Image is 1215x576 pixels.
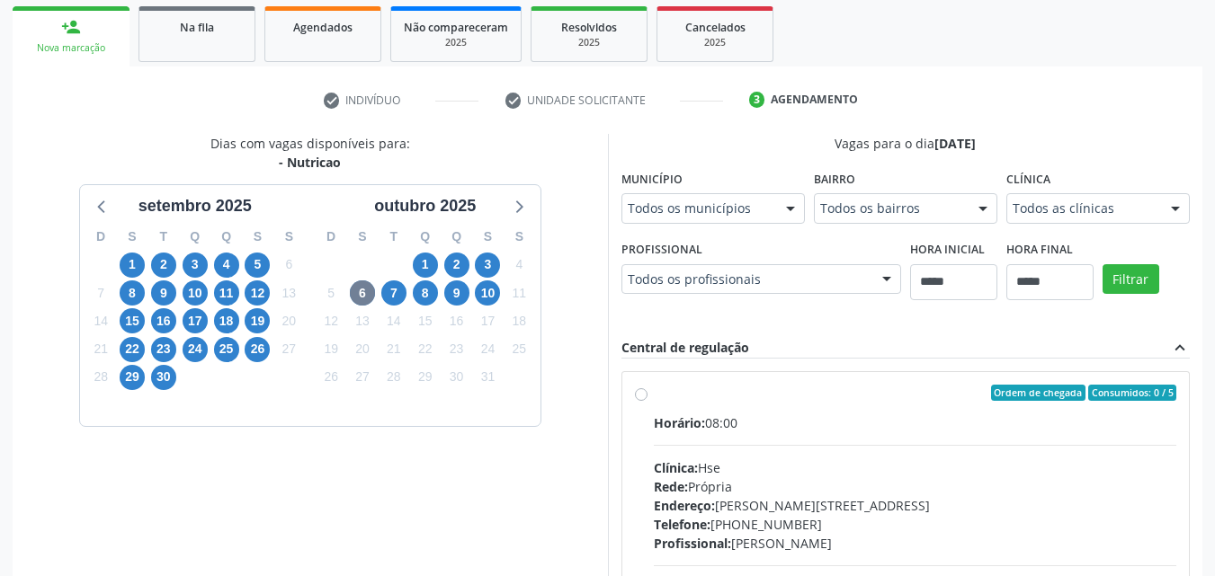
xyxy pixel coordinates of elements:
span: Na fila [180,20,214,35]
span: Cancelados [685,20,746,35]
span: terça-feira, 21 de outubro de 2025 [381,337,406,362]
div: T [147,223,179,251]
div: Vagas para o dia [621,134,1191,153]
span: quinta-feira, 25 de setembro de 2025 [214,337,239,362]
div: S [504,223,535,251]
span: sábado, 25 de outubro de 2025 [506,337,532,362]
span: segunda-feira, 1 de setembro de 2025 [120,253,145,278]
span: sexta-feira, 26 de setembro de 2025 [245,337,270,362]
span: quarta-feira, 8 de outubro de 2025 [413,280,438,306]
span: segunda-feira, 6 de outubro de 2025 [350,280,375,306]
span: quinta-feira, 23 de outubro de 2025 [444,337,469,362]
span: Telefone: [654,516,710,533]
span: domingo, 12 de outubro de 2025 [318,308,344,333]
div: Central de regulação [621,338,749,358]
span: terça-feira, 14 de outubro de 2025 [381,308,406,333]
div: T [378,223,409,251]
span: segunda-feira, 20 de outubro de 2025 [350,337,375,362]
div: Q [409,223,441,251]
span: sexta-feira, 19 de setembro de 2025 [245,308,270,333]
div: S [347,223,379,251]
div: 2025 [544,36,634,49]
span: sábado, 20 de setembro de 2025 [276,308,301,333]
span: domingo, 19 de outubro de 2025 [318,337,344,362]
div: [PERSON_NAME] [654,534,1177,553]
span: terça-feira, 9 de setembro de 2025 [151,280,176,306]
span: quarta-feira, 15 de outubro de 2025 [413,308,438,333]
div: Dias com vagas disponíveis para: [210,134,410,172]
span: Agendados [293,20,353,35]
span: quarta-feira, 10 de setembro de 2025 [183,280,208,306]
span: sábado, 6 de setembro de 2025 [276,253,301,278]
div: outubro 2025 [367,194,483,218]
span: segunda-feira, 22 de setembro de 2025 [120,337,145,362]
i: expand_less [1170,338,1190,358]
span: sábado, 27 de setembro de 2025 [276,337,301,362]
div: 2025 [670,36,760,49]
span: terça-feira, 23 de setembro de 2025 [151,337,176,362]
span: domingo, 28 de setembro de 2025 [88,365,113,390]
span: quinta-feira, 9 de outubro de 2025 [444,280,469,306]
span: Todos os bairros [820,199,960,217]
span: segunda-feira, 15 de setembro de 2025 [120,308,145,333]
div: Nova marcação [25,41,117,55]
span: quarta-feira, 24 de setembro de 2025 [183,337,208,362]
span: Todos os profissionais [628,270,864,288]
span: terça-feira, 2 de setembro de 2025 [151,253,176,278]
span: Resolvidos [561,20,617,35]
span: domingo, 7 de setembro de 2025 [88,280,113,306]
div: D [85,223,117,251]
span: quarta-feira, 3 de setembro de 2025 [183,253,208,278]
span: segunda-feira, 29 de setembro de 2025 [120,365,145,390]
span: Endereço: [654,497,715,514]
span: Todos os municípios [628,199,768,217]
span: sexta-feira, 3 de outubro de 2025 [475,253,500,278]
span: sexta-feira, 10 de outubro de 2025 [475,280,500,306]
span: quinta-feira, 18 de setembro de 2025 [214,308,239,333]
span: sábado, 4 de outubro de 2025 [506,253,532,278]
div: Agendamento [771,92,858,108]
label: Profissional [621,236,702,264]
span: Consumidos: 0 / 5 [1088,385,1176,401]
span: Ordem de chegada [991,385,1085,401]
span: sexta-feira, 17 de outubro de 2025 [475,308,500,333]
span: domingo, 26 de outubro de 2025 [318,365,344,390]
span: quarta-feira, 29 de outubro de 2025 [413,365,438,390]
div: person_add [61,17,81,37]
div: Q [441,223,472,251]
label: Hora inicial [910,236,985,264]
span: terça-feira, 30 de setembro de 2025 [151,365,176,390]
span: sábado, 13 de setembro de 2025 [276,280,301,306]
span: segunda-feira, 13 de outubro de 2025 [350,308,375,333]
div: 2025 [404,36,508,49]
div: 3 [749,92,765,108]
span: Rede: [654,478,688,495]
span: sexta-feira, 5 de setembro de 2025 [245,253,270,278]
span: terça-feira, 7 de outubro de 2025 [381,280,406,306]
span: [DATE] [934,135,976,152]
span: Profissional: [654,535,731,552]
span: sexta-feira, 31 de outubro de 2025 [475,365,500,390]
span: Horário: [654,414,705,431]
span: sábado, 18 de outubro de 2025 [506,308,532,333]
span: Todos as clínicas [1013,199,1153,217]
div: [PHONE_NUMBER] [654,515,1177,534]
span: sexta-feira, 12 de setembro de 2025 [245,280,270,306]
span: segunda-feira, 8 de setembro de 2025 [120,280,145,306]
span: quarta-feira, 17 de setembro de 2025 [183,308,208,333]
div: D [316,223,347,251]
span: quinta-feira, 30 de outubro de 2025 [444,365,469,390]
span: quinta-feira, 2 de outubro de 2025 [444,253,469,278]
span: terça-feira, 28 de outubro de 2025 [381,365,406,390]
span: quinta-feira, 4 de setembro de 2025 [214,253,239,278]
div: Própria [654,477,1177,496]
div: 08:00 [654,413,1177,432]
span: quinta-feira, 11 de setembro de 2025 [214,280,239,306]
div: Q [179,223,210,251]
div: S [242,223,273,251]
span: sábado, 11 de outubro de 2025 [506,280,532,306]
span: domingo, 5 de outubro de 2025 [318,280,344,306]
span: domingo, 21 de setembro de 2025 [88,337,113,362]
span: sexta-feira, 24 de outubro de 2025 [475,337,500,362]
label: Hora final [1006,236,1073,264]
